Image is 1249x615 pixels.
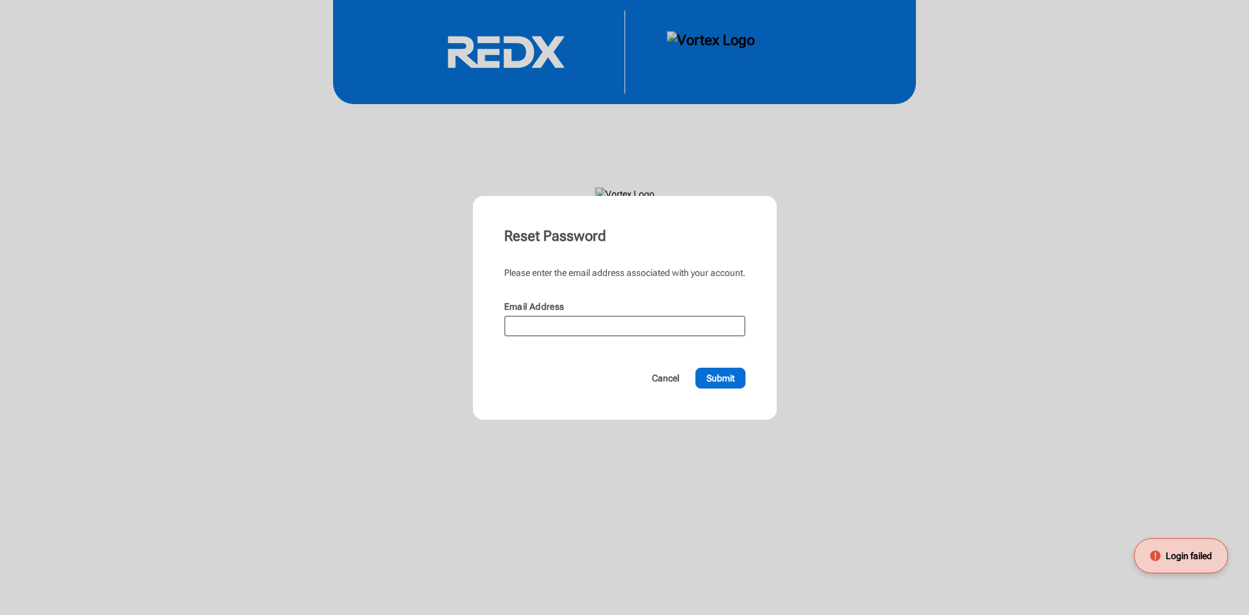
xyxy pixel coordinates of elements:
span: Login failed [1166,549,1212,562]
button: Cancel [641,368,690,389]
div: Reset Password [504,227,745,245]
button: Submit [695,368,745,389]
span: Submit [706,372,734,385]
div: Please enter the email address associated with your account. [504,266,745,279]
span: Cancel [652,372,679,385]
label: Email Address [504,301,565,312]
